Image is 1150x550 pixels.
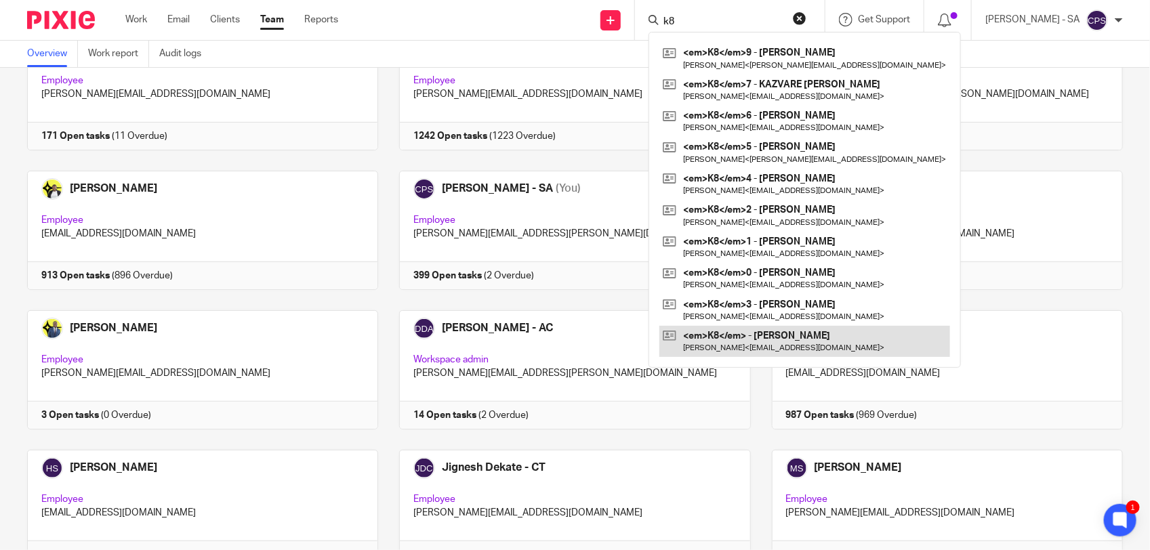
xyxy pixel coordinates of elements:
a: Overview [27,41,78,67]
img: Pixie [27,11,95,29]
p: [PERSON_NAME] - SA [985,13,1080,26]
a: Audit logs [159,41,211,67]
a: Clients [210,13,240,26]
a: Work report [88,41,149,67]
a: Email [167,13,190,26]
img: svg%3E [1086,9,1108,31]
a: Work [125,13,147,26]
a: Reports [304,13,338,26]
a: Team [260,13,284,26]
div: 1 [1126,501,1140,514]
span: Get Support [858,15,910,24]
input: Search [662,16,784,28]
button: Clear [793,12,806,25]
